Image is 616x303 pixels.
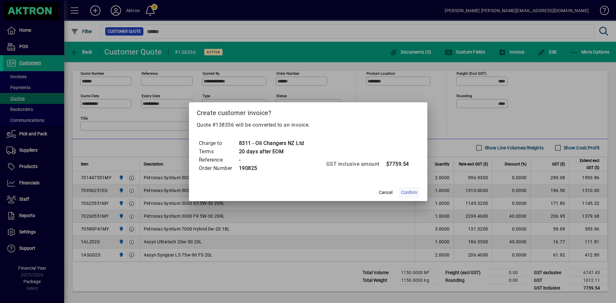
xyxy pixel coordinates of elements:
td: - [239,156,304,164]
td: Order Number [199,164,239,173]
button: Cancel [375,187,396,198]
p: Quote #138356 will be converted to an invoice. [197,121,420,129]
h2: Create customer invoice? [189,102,427,121]
td: 8311 - Oil Changers NZ Ltd [239,139,304,147]
td: $7759.54 [386,160,412,168]
td: Terms [199,147,239,156]
span: Cancel [379,189,392,196]
td: GST inclusive amount [326,160,386,168]
button: Confirm [398,187,420,198]
td: 190825 [239,164,304,173]
span: Confirm [401,189,417,196]
td: Charge to [199,139,239,147]
td: Reference [199,156,239,164]
td: 20 days after EOM [239,147,304,156]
